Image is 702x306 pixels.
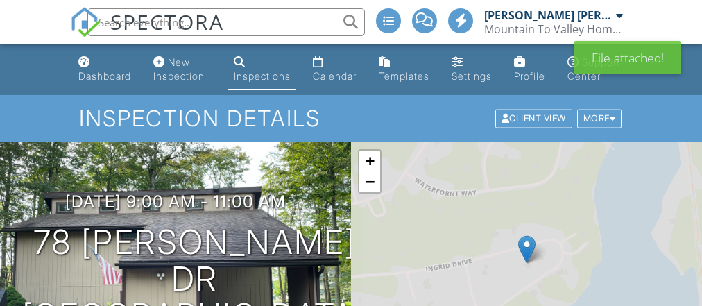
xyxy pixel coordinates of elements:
[228,50,296,90] a: Inspections
[307,50,362,90] a: Calendar
[65,192,286,211] h3: [DATE] 9:00 am - 11:00 am
[494,112,576,123] a: Client View
[373,50,435,90] a: Templates
[359,151,380,171] a: Zoom in
[508,50,551,90] a: Profile
[153,56,205,82] div: New Inspection
[495,110,572,128] div: Client View
[379,70,429,82] div: Templates
[562,50,629,90] a: Support Center
[484,22,623,36] div: Mountain To Valley Home Inspections, LLC.
[79,106,623,130] h1: Inspection Details
[484,8,613,22] div: [PERSON_NAME] [PERSON_NAME]
[234,70,291,82] div: Inspections
[359,171,380,192] a: Zoom out
[313,70,357,82] div: Calendar
[78,70,131,82] div: Dashboard
[514,70,545,82] div: Profile
[446,50,497,90] a: Settings
[366,173,375,190] span: −
[574,41,681,74] div: File attached!
[366,152,375,169] span: +
[518,235,536,264] img: Marker
[577,110,622,128] div: More
[148,50,216,90] a: New Inspection
[70,19,224,48] a: SPECTORA
[70,7,101,37] img: The Best Home Inspection Software - Spectora
[87,8,365,36] input: Search everything...
[73,50,137,90] a: Dashboard
[452,70,492,82] div: Settings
